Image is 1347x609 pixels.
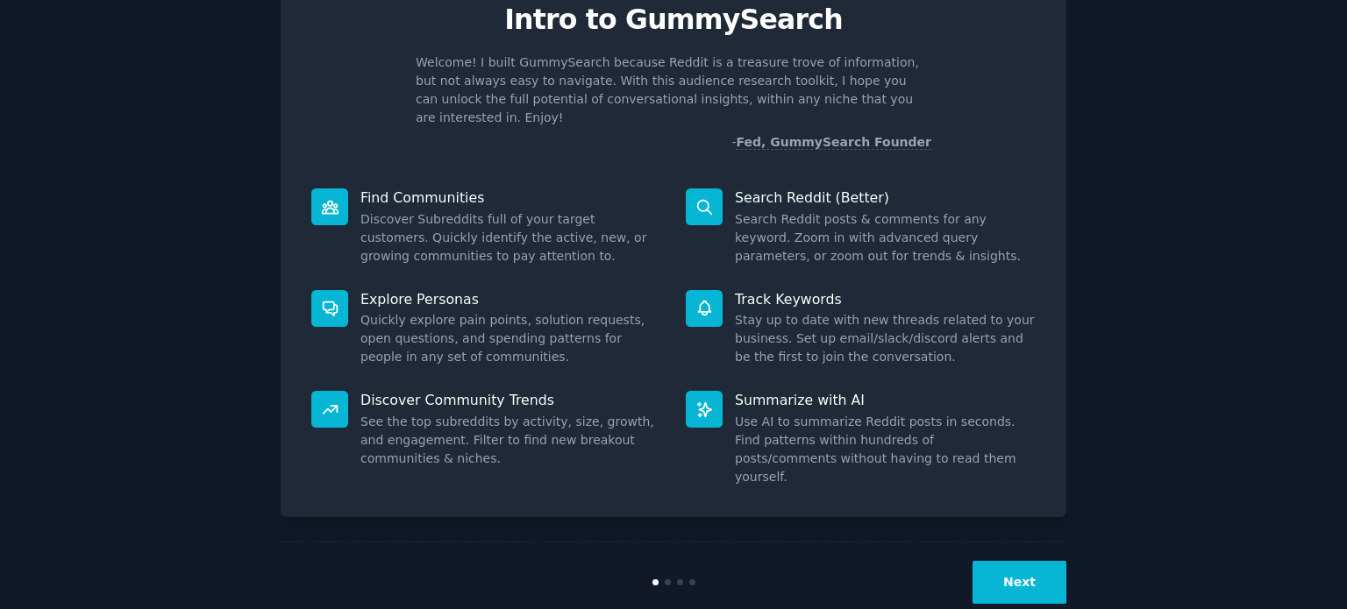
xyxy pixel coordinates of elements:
p: Explore Personas [360,290,661,308]
p: Intro to GummySearch [299,4,1048,35]
dd: Stay up to date with new threads related to your business. Set up email/slack/discord alerts and ... [735,311,1036,366]
dd: Quickly explore pain points, solution requests, open questions, and spending patterns for people ... [360,311,661,366]
p: Discover Community Trends [360,391,661,409]
p: Track Keywords [735,290,1036,308]
dd: Use AI to summarize Reddit posts in seconds. Find patterns within hundreds of posts/comments with... [735,413,1036,486]
p: Welcome! I built GummySearch because Reddit is a treasure trove of information, but not always ea... [416,53,931,127]
a: Fed, GummySearch Founder [736,135,931,150]
button: Next [973,561,1066,604]
p: Summarize with AI [735,391,1036,409]
div: - [731,133,931,152]
p: Find Communities [360,188,661,207]
p: Search Reddit (Better) [735,188,1036,207]
dd: See the top subreddits by activity, size, growth, and engagement. Filter to find new breakout com... [360,413,661,468]
dd: Search Reddit posts & comments for any keyword. Zoom in with advanced query parameters, or zoom o... [735,210,1036,266]
dd: Discover Subreddits full of your target customers. Quickly identify the active, new, or growing c... [360,210,661,266]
